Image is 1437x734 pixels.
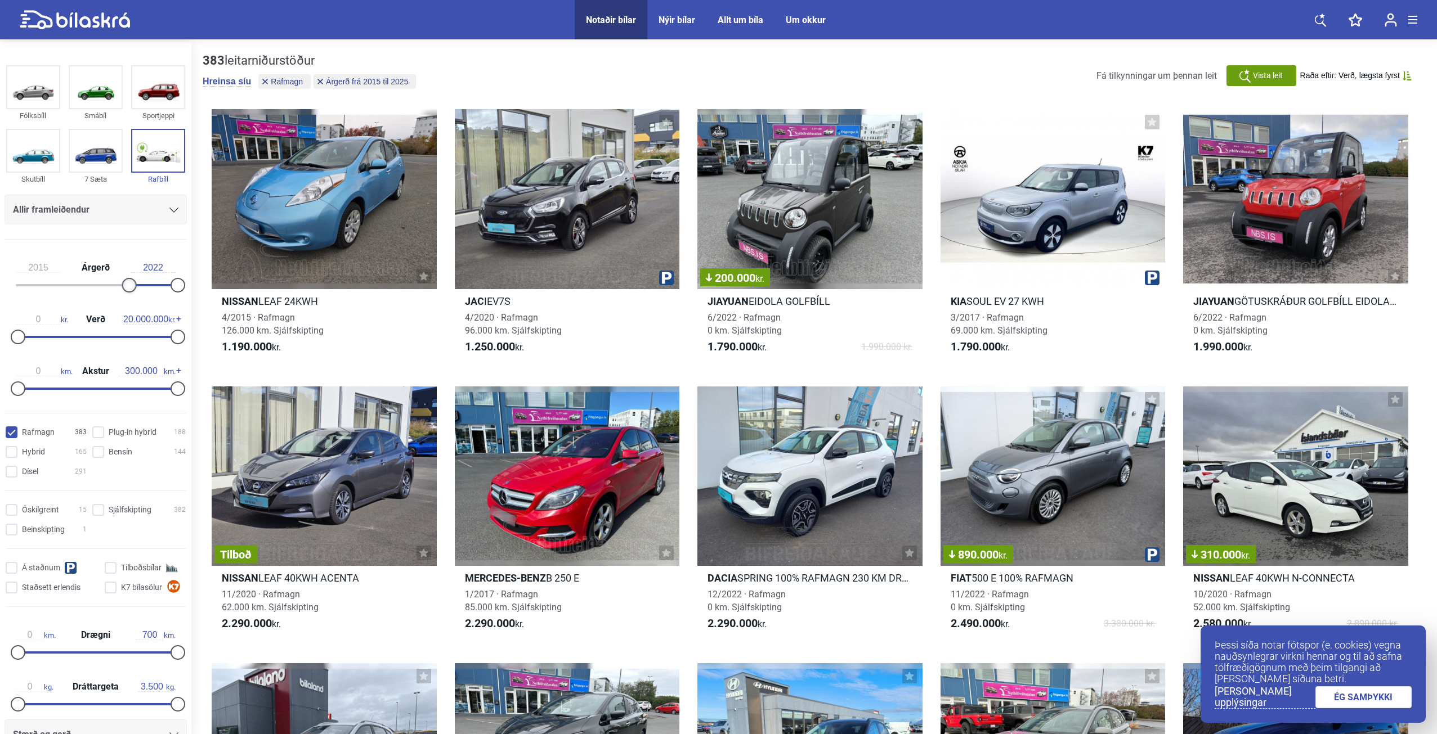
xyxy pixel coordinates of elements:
div: Skutbíll [6,173,60,186]
span: Tilboð [220,549,252,560]
img: parking.png [1145,271,1160,285]
span: 382 [174,504,186,516]
span: 1/2017 · Rafmagn 85.000 km. Sjálfskipting [465,589,562,613]
h2: IEV7S [455,295,680,308]
span: kr. [222,340,281,354]
span: kr. [465,617,524,631]
b: 2.580.000 [1193,616,1243,630]
span: 2.890.000 kr. [1347,617,1398,631]
span: 4/2015 · Rafmagn 126.000 km. Sjálfskipting [222,312,324,336]
span: kr. [999,550,1008,561]
span: kr. [708,340,767,354]
b: Nissan [1193,572,1230,584]
h2: EIDOLA GOLFBÍLL [697,295,923,308]
h2: GÖTUSKRÁÐUR GOLFBÍLL EIDOLA LZ EV [1183,295,1408,308]
span: Á staðnum [22,562,60,574]
b: Nissan [222,295,258,307]
span: 1 [83,524,87,535]
span: Rafmagn [22,426,55,438]
span: 11/2020 · Rafmagn 62.000 km. Sjálfskipting [222,589,319,613]
p: Þessi síða notar fótspor (e. cookies) vegna nauðsynlegrar virkni hennar og til að safna tölfræðig... [1215,640,1412,685]
span: kr. [16,314,68,325]
div: leitarniðurstöður [203,53,419,68]
div: Notaðir bílar [586,15,636,25]
span: kg. [16,682,53,692]
span: 1.990.000 kr. [861,340,912,354]
div: 7 Sæta [69,173,123,186]
span: 200.000 [706,272,764,283]
span: K7 bílasölur [121,582,162,593]
span: km. [136,630,176,640]
span: 188 [174,426,186,438]
span: km. [119,366,176,376]
span: 291 [75,466,87,478]
span: Dísel [22,466,38,478]
b: 1.250.000 [465,340,515,353]
span: Hybrid [22,446,45,458]
h2: 500 E 100% RAFMAGN [941,571,1166,584]
h2: SPRING 100% RAFMAGN 230 KM DRÆGNI [697,571,923,584]
span: km. [16,630,56,640]
span: Staðsett erlendis [22,582,80,593]
h2: B 250 E [455,571,680,584]
span: Verð [83,315,108,324]
button: Raða eftir: Verð, lægsta fyrst [1300,71,1412,80]
a: JacIEV7S4/2020 · Rafmagn96.000 km. Sjálfskipting1.250.000kr. [455,109,680,364]
h2: LEAF 40KWH N-CONNECTA [1183,571,1408,584]
span: 3.380.000 kr. [1104,617,1155,631]
span: Rafmagn [271,78,303,85]
span: Akstur [79,367,112,376]
div: Sportjeppi [131,109,185,122]
div: Smábíl [69,109,123,122]
a: Mercedes-BenzB 250 E1/2017 · Rafmagn85.000 km. Sjálfskipting2.290.000kr. [455,386,680,641]
img: user-login.svg [1385,13,1397,27]
button: Árgerð frá 2015 til 2025 [314,74,416,89]
span: 383 [75,426,87,438]
a: [PERSON_NAME] upplýsingar [1215,686,1315,709]
a: JIAYUANGÖTUSKRÁÐUR GOLFBÍLL EIDOLA LZ EV6/2022 · Rafmagn0 km. Sjálfskipting1.990.000kr. [1183,109,1408,364]
b: Kia [951,295,966,307]
b: 1.190.000 [222,340,272,353]
b: 2.290.000 [222,616,272,630]
span: Fá tilkynningar um þennan leit [1096,70,1217,81]
b: Mercedes-Benz [465,572,546,584]
a: Allt um bíla [718,15,763,25]
span: kr. [951,617,1010,631]
a: ÉG SAMÞYKKI [1315,686,1412,708]
span: kr. [123,314,176,325]
span: Bensín [109,446,132,458]
a: 200.000kr.JIAYUANEIDOLA GOLFBÍLL6/2022 · Rafmagn0 km. Sjálfskipting1.790.000kr.1.990.000 kr. [697,109,923,364]
a: DaciaSPRING 100% RAFMAGN 230 KM DRÆGNI12/2022 · Rafmagn0 km. Sjálfskipting2.290.000kr. [697,386,923,641]
span: km. [16,366,73,376]
span: 144 [174,446,186,458]
span: 890.000 [949,549,1008,560]
span: kr. [1241,550,1250,561]
span: 310.000 [1192,549,1250,560]
a: 890.000kr.Fiat500 E 100% RAFMAGN11/2022 · Rafmagn0 km. Sjálfskipting2.490.000kr.3.380.000 kr. [941,386,1166,641]
span: Raða eftir: Verð, lægsta fyrst [1300,71,1400,80]
span: Óskilgreint [22,504,59,516]
span: kr. [1193,617,1252,631]
a: Um okkur [786,15,826,25]
span: 10/2020 · Rafmagn 52.000 km. Sjálfskipting [1193,589,1290,613]
div: Rafbíll [131,173,185,186]
b: 2.290.000 [465,616,515,630]
b: JIAYUAN [708,295,749,307]
span: 4/2020 · Rafmagn 96.000 km. Sjálfskipting [465,312,562,336]
a: Nýir bílar [659,15,695,25]
span: Dráttargeta [70,682,122,691]
span: 6/2022 · Rafmagn 0 km. Sjálfskipting [1193,312,1268,336]
a: TilboðNissanLEAF 40KWH ACENTA11/2020 · Rafmagn62.000 km. Sjálfskipting2.290.000kr. [212,386,437,641]
button: Hreinsa síu [203,76,251,87]
span: Beinskipting [22,524,65,535]
button: Rafmagn [258,74,311,89]
b: Nissan [222,572,258,584]
b: JIAYUAN [1193,295,1234,307]
span: 12/2022 · Rafmagn 0 km. Sjálfskipting [708,589,786,613]
b: 1.790.000 [951,340,1001,353]
span: kr. [708,617,767,631]
img: parking.png [1145,547,1160,562]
